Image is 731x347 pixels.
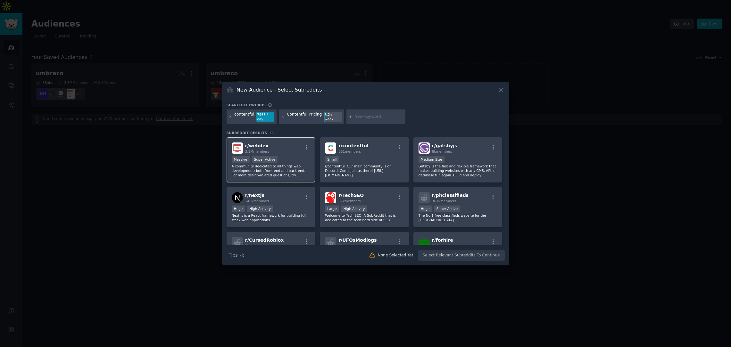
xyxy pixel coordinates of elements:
div: Contentful Pricing [287,112,322,122]
span: r/ forhire [432,238,453,243]
span: r/ webdev [245,143,269,148]
span: 3.1M members [245,149,270,153]
span: 16 [270,131,274,135]
span: 5k members [245,244,265,248]
span: r/ gatsbyjs [432,143,457,148]
span: 29 members [338,244,359,248]
h3: New Audience - Select Subreddits [237,86,322,93]
div: Huge [232,206,245,212]
img: TechSEO [325,192,336,203]
div: Super Active [252,156,278,163]
span: r/ CursedRoblox [245,238,284,243]
span: 361 members [338,149,361,153]
p: r/contentful. Our main community is on Discord. Come join us there! [URL][DOMAIN_NAME] [325,164,404,177]
div: Medium Size [419,156,444,163]
span: 8k members [432,149,452,153]
span: r/ TechSEO [338,193,364,198]
div: 7963 / day [256,112,274,122]
p: The No.1 free classifieds website for the [GEOGRAPHIC_DATA] [419,213,497,222]
div: Large [325,206,339,212]
div: contentful [234,112,254,122]
p: A community dedicated to all things web development: both front-end and back-end. For more design... [232,164,311,177]
div: None Selected Yet [378,253,413,258]
span: Subreddit Results [227,131,267,135]
img: nextjs [232,192,243,203]
p: Next.js is a React framework for building full-stack web applications [232,213,311,222]
img: gatsbyjs [419,142,430,154]
div: High Activity [341,206,367,212]
span: r/ UFOsModlogs [338,238,377,243]
span: r/ nextjs [245,193,264,198]
div: Super Active [434,206,460,212]
span: Tips [229,252,238,259]
img: forhire [419,237,430,248]
input: New Keyword [354,114,403,120]
span: 367k members [432,199,456,203]
div: Massive [232,156,250,163]
p: Gatsby is the fast and flexible framework that makes building websites with any CMS, API, or data... [419,164,497,177]
span: 145k members [245,199,270,203]
div: Huge [419,206,432,212]
span: r/ phclassifieds [432,193,469,198]
div: High Activity [247,206,273,212]
img: contentful [325,142,336,154]
p: Welcome to Tech SEO, A SubReddit that is dedicated to the tech nerd side of SEO. [325,213,404,222]
span: 37k members [338,199,361,203]
button: Tips [227,250,247,261]
span: r/ contentful [338,143,369,148]
span: 534k members [432,244,456,248]
img: webdev [232,142,243,154]
div: Small [325,156,339,163]
h3: Search keywords [227,103,266,107]
div: 5.2 / week [324,112,342,122]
